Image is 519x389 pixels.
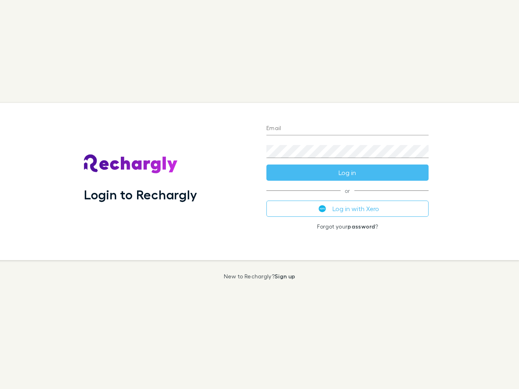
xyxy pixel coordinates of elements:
p: Forgot your ? [266,223,429,230]
button: Log in [266,165,429,181]
img: Xero's logo [319,205,326,212]
h1: Login to Rechargly [84,187,197,202]
a: Sign up [275,273,295,280]
p: New to Rechargly? [224,273,296,280]
a: password [347,223,375,230]
img: Rechargly's Logo [84,154,178,174]
button: Log in with Xero [266,201,429,217]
